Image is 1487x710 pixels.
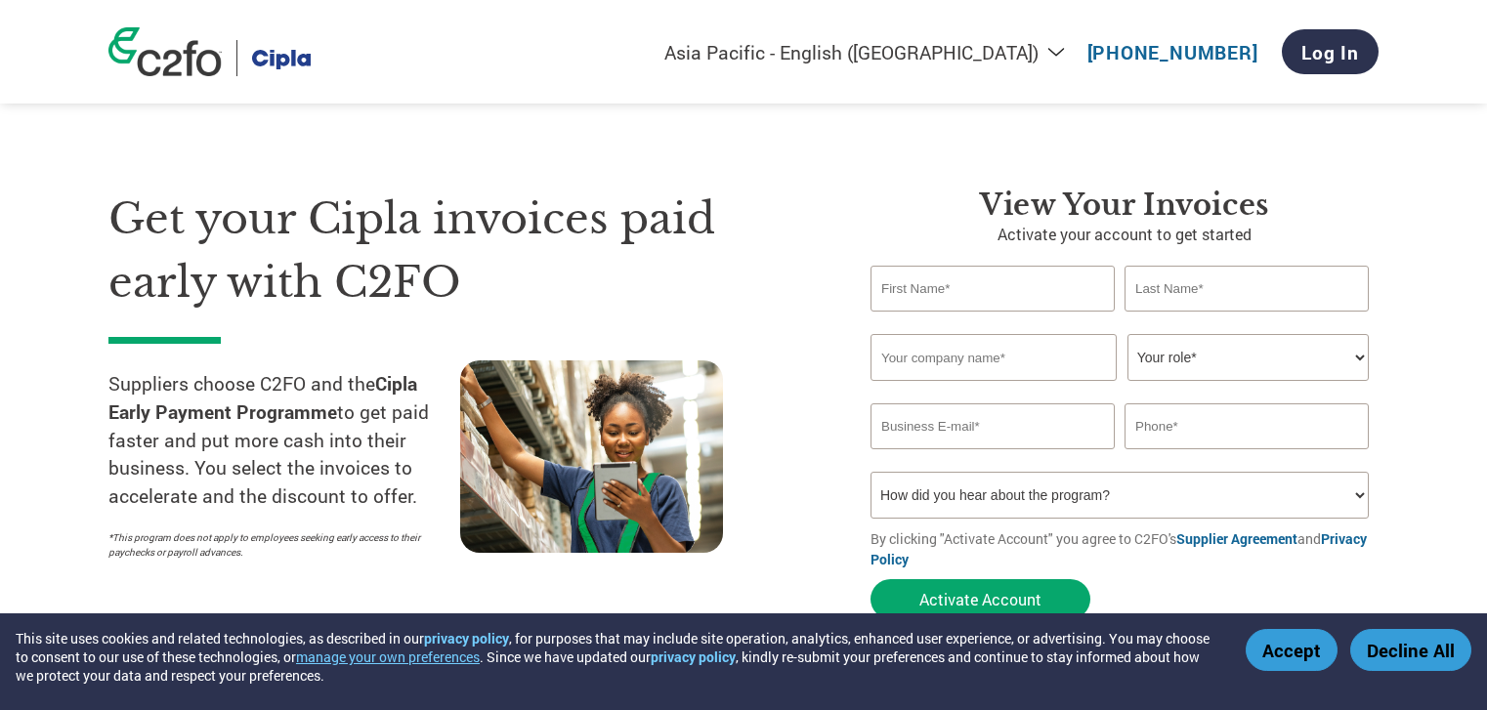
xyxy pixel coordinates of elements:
p: By clicking "Activate Account" you agree to C2FO's and [871,528,1379,569]
a: Supplier Agreement [1176,529,1297,548]
input: Last Name* [1125,266,1369,312]
div: Invalid last name or last name is too long [1125,313,1369,326]
p: Activate your account to get started [871,223,1379,246]
a: privacy policy [424,629,509,647]
img: Cipla [252,40,311,76]
p: Suppliers choose C2FO and the to get paid faster and put more cash into their business. You selec... [108,370,460,511]
button: Activate Account [871,579,1090,619]
h1: Get your Cipla invoices paid early with C2FO [108,188,812,313]
a: Log In [1282,29,1379,74]
div: Inavlid Email Address [871,451,1115,464]
strong: Cipla Early Payment Programme [108,371,417,424]
a: [PHONE_NUMBER] [1087,40,1258,64]
div: Invalid company name or company name is too long [871,383,1369,396]
select: Title/Role [1127,334,1369,381]
button: Accept [1246,629,1338,671]
button: manage your own preferences [296,647,480,666]
div: This site uses cookies and related technologies, as described in our , for purposes that may incl... [16,629,1217,685]
input: Your company name* [871,334,1117,381]
p: *This program does not apply to employees seeking early access to their paychecks or payroll adva... [108,530,441,560]
img: c2fo logo [108,27,222,76]
input: Invalid Email format [871,403,1115,449]
h3: View your invoices [871,188,1379,223]
input: First Name* [871,266,1115,312]
img: supply chain worker [460,360,723,553]
input: Phone* [1125,403,1369,449]
a: Privacy Policy [871,529,1367,568]
div: Inavlid Phone Number [1125,451,1369,464]
button: Decline All [1350,629,1471,671]
a: privacy policy [651,647,736,666]
div: Invalid first name or first name is too long [871,313,1115,326]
